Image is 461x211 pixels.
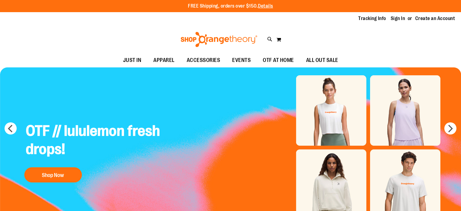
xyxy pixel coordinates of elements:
span: OTF AT HOME [263,53,294,67]
a: Tracking Info [358,15,386,22]
span: EVENTS [232,53,251,67]
span: JUST IN [123,53,142,67]
a: Sign In [391,15,405,22]
h2: OTF // lululemon fresh drops! [21,117,165,164]
button: prev [5,122,17,134]
span: ACCESSORIES [187,53,220,67]
span: APPAREL [153,53,175,67]
img: Shop Orangetheory [180,32,258,47]
button: next [444,122,456,134]
button: Shop Now [24,167,82,182]
a: Details [258,3,273,9]
span: ALL OUT SALE [306,53,338,67]
p: FREE Shipping, orders over $150. [188,3,273,10]
a: Create an Account [415,15,455,22]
